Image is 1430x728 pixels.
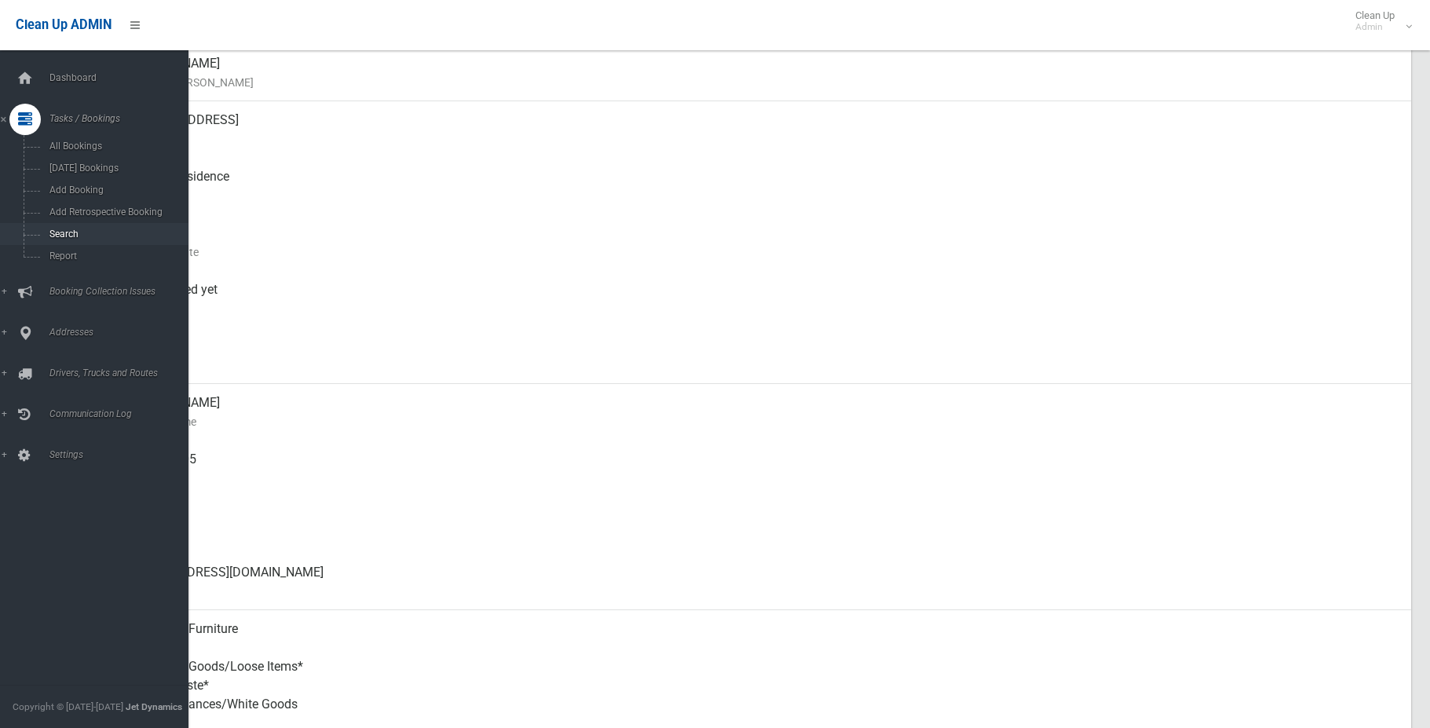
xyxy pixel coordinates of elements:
[126,412,1399,431] small: Contact Name
[16,17,112,32] span: Clean Up ADMIN
[13,701,123,712] span: Copyright © [DATE]-[DATE]
[126,469,1399,488] small: Mobile
[126,243,1399,262] small: Collection Date
[45,449,200,460] span: Settings
[126,441,1399,497] div: 0422932905
[126,73,1399,92] small: Name of [PERSON_NAME]
[126,214,1399,271] div: [DATE]
[45,113,200,124] span: Tasks / Bookings
[126,497,1399,554] div: None given
[69,554,1411,610] a: [EMAIL_ADDRESS][DOMAIN_NAME]Email
[126,130,1399,148] small: Address
[1348,9,1410,33] span: Clean Up
[45,163,187,174] span: [DATE] Bookings
[126,701,182,712] strong: Jet Dynamics
[45,72,200,83] span: Dashboard
[126,45,1399,101] div: [PERSON_NAME]
[126,158,1399,214] div: Front of Residence
[45,368,200,379] span: Drivers, Trucks and Routes
[1355,21,1395,33] small: Admin
[126,186,1399,205] small: Pickup Point
[126,299,1399,318] small: Collected At
[45,286,200,297] span: Booking Collection Issues
[45,251,187,262] span: Report
[126,582,1399,601] small: Email
[126,356,1399,375] small: Zone
[126,101,1399,158] div: [STREET_ADDRESS]
[45,327,200,338] span: Addresses
[45,207,187,218] span: Add Retrospective Booking
[126,271,1399,327] div: Not collected yet
[45,229,187,240] span: Search
[126,554,1399,610] div: [EMAIL_ADDRESS][DOMAIN_NAME]
[45,185,187,196] span: Add Booking
[45,408,200,419] span: Communication Log
[126,384,1399,441] div: [PERSON_NAME]
[126,525,1399,544] small: Landline
[45,141,187,152] span: All Bookings
[126,327,1399,384] div: [DATE]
